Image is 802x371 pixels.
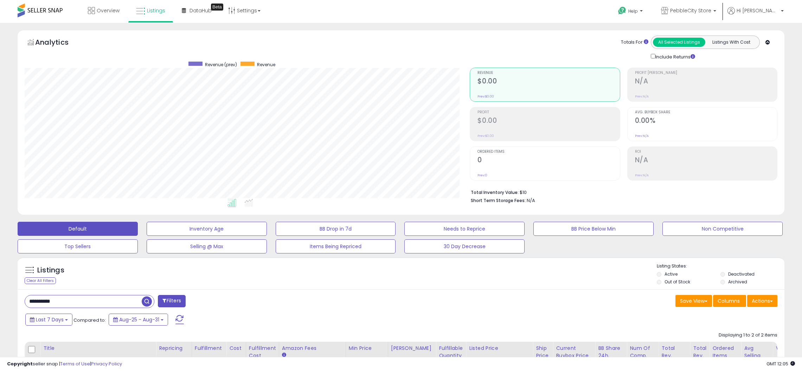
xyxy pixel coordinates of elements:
[635,111,777,114] span: Avg. Buybox Share
[109,314,168,326] button: Aug-25 - Aug-31
[635,94,649,99] small: Prev: N/A
[747,295,777,307] button: Actions
[35,37,82,49] h5: Analytics
[73,317,106,323] span: Compared to:
[635,117,777,126] h2: 0.00%
[766,360,795,367] span: 2025-09-8 12:05 GMT
[37,265,64,275] h5: Listings
[276,222,396,236] button: BB Drop in 7d
[7,360,33,367] strong: Copyright
[665,279,690,285] label: Out of Stock
[471,189,519,195] b: Total Inventory Value:
[404,239,525,253] button: 30 Day Decrease
[147,7,165,14] span: Listings
[536,345,550,359] div: Ship Price
[404,222,525,236] button: Needs to Reprice
[635,156,777,165] h2: N/A
[670,7,711,14] span: PebbleCity Store
[158,295,185,307] button: Filters
[282,352,286,358] small: Amazon Fees.
[205,62,237,68] span: Revenue (prev)
[391,345,433,352] div: [PERSON_NAME]
[527,197,535,204] span: N/A
[635,173,649,177] small: Prev: N/A
[477,117,620,126] h2: $0.00
[657,263,784,270] p: Listing States:
[712,345,738,359] div: Ordered Items
[618,6,627,15] i: Get Help
[737,7,779,14] span: Hi [PERSON_NAME]
[147,222,267,236] button: Inventory Age
[471,197,526,203] b: Short Term Storage Fees:
[276,239,396,253] button: Items Being Repriced
[36,316,64,323] span: Last 7 Days
[159,345,189,352] div: Repricing
[744,345,770,367] div: Avg Selling Price
[43,345,153,352] div: Title
[630,345,655,359] div: Num of Comp.
[471,188,772,196] li: $10
[229,345,243,352] div: Cost
[477,173,487,177] small: Prev: 0
[705,38,757,47] button: Listings With Cost
[693,345,706,367] div: Total Rev. Diff.
[662,222,783,236] button: Non Competitive
[477,134,494,138] small: Prev: $0.00
[439,345,463,359] div: Fulfillable Quantity
[653,38,705,47] button: All Selected Listings
[718,297,740,304] span: Columns
[147,239,267,253] button: Selling @ Max
[477,77,620,87] h2: $0.00
[25,314,72,326] button: Last 7 Days
[477,150,620,154] span: Ordered Items
[635,150,777,154] span: ROI
[477,111,620,114] span: Profit
[621,39,648,46] div: Totals For
[477,94,494,99] small: Prev: $0.00
[713,295,746,307] button: Columns
[60,360,90,367] a: Terms of Use
[190,7,212,14] span: DataHub
[477,71,620,75] span: Revenue
[533,222,654,236] button: BB Price Below Min
[7,361,122,367] div: seller snap | |
[675,295,712,307] button: Save View
[477,156,620,165] h2: 0
[635,71,777,75] span: Profit [PERSON_NAME]
[469,345,530,352] div: Listed Price
[349,345,385,352] div: Min Price
[727,7,784,23] a: Hi [PERSON_NAME]
[91,360,122,367] a: Privacy Policy
[612,1,650,23] a: Help
[719,332,777,339] div: Displaying 1 to 2 of 2 items
[598,345,624,359] div: BB Share 24h.
[776,345,801,352] div: Velocity
[211,4,223,11] div: Tooltip anchor
[97,7,120,14] span: Overview
[18,222,138,236] button: Default
[635,77,777,87] h2: N/A
[257,62,275,68] span: Revenue
[665,271,678,277] label: Active
[18,239,138,253] button: Top Sellers
[628,8,638,14] span: Help
[635,134,649,138] small: Prev: N/A
[119,316,159,323] span: Aug-25 - Aug-31
[195,345,223,352] div: Fulfillment
[661,345,687,359] div: Total Rev.
[728,279,747,285] label: Archived
[282,345,343,352] div: Amazon Fees
[728,271,755,277] label: Deactivated
[249,345,276,359] div: Fulfillment Cost
[556,345,592,359] div: Current Buybox Price
[25,277,56,284] div: Clear All Filters
[646,52,704,61] div: Include Returns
